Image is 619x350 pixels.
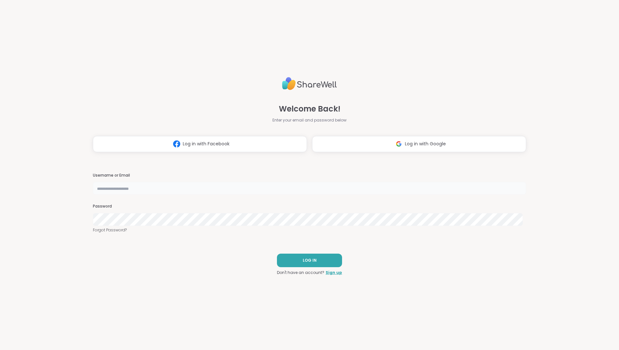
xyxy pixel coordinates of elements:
[93,173,526,178] h3: Username or Email
[272,117,347,123] span: Enter your email and password below
[93,136,307,152] button: Log in with Facebook
[183,141,230,147] span: Log in with Facebook
[282,74,337,93] img: ShareWell Logo
[171,138,183,150] img: ShareWell Logomark
[277,270,324,276] span: Don't have an account?
[279,103,340,115] span: Welcome Back!
[93,204,526,209] h3: Password
[405,141,446,147] span: Log in with Google
[393,138,405,150] img: ShareWell Logomark
[303,258,317,263] span: LOG IN
[312,136,526,152] button: Log in with Google
[277,254,342,267] button: LOG IN
[326,270,342,276] a: Sign up
[93,227,526,233] a: Forgot Password?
